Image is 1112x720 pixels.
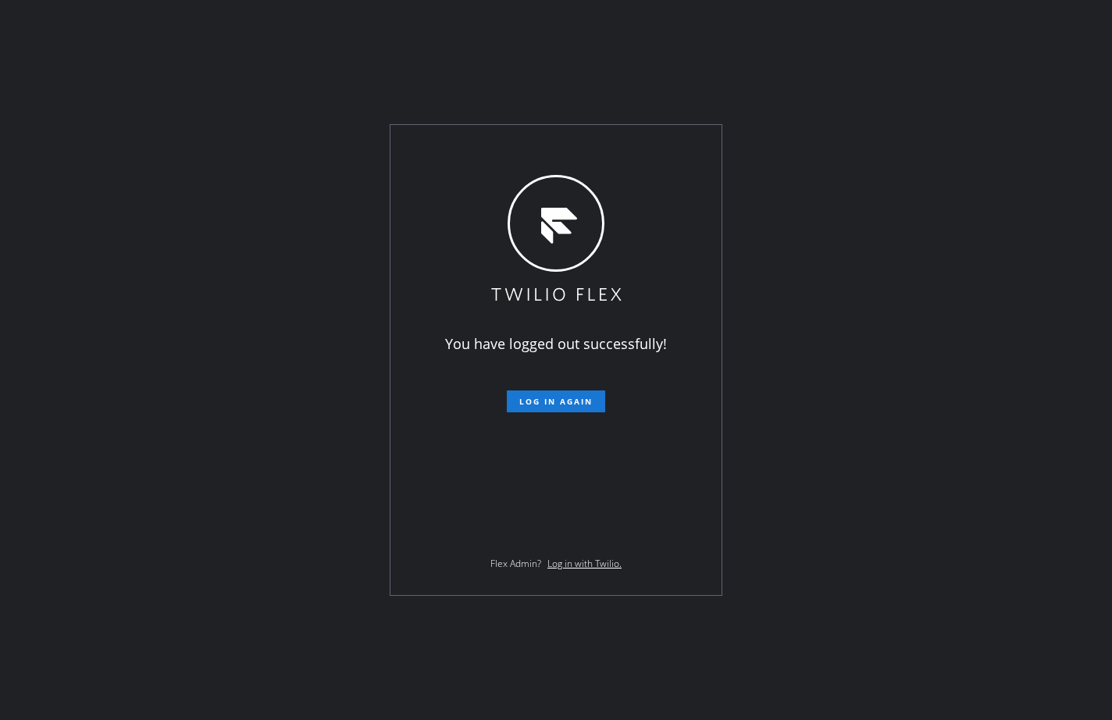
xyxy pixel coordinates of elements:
span: Flex Admin? [490,557,541,570]
span: You have logged out successfully! [445,334,667,353]
button: Log in again [507,390,605,412]
span: Log in again [519,396,593,407]
a: Log in with Twilio. [547,557,622,570]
